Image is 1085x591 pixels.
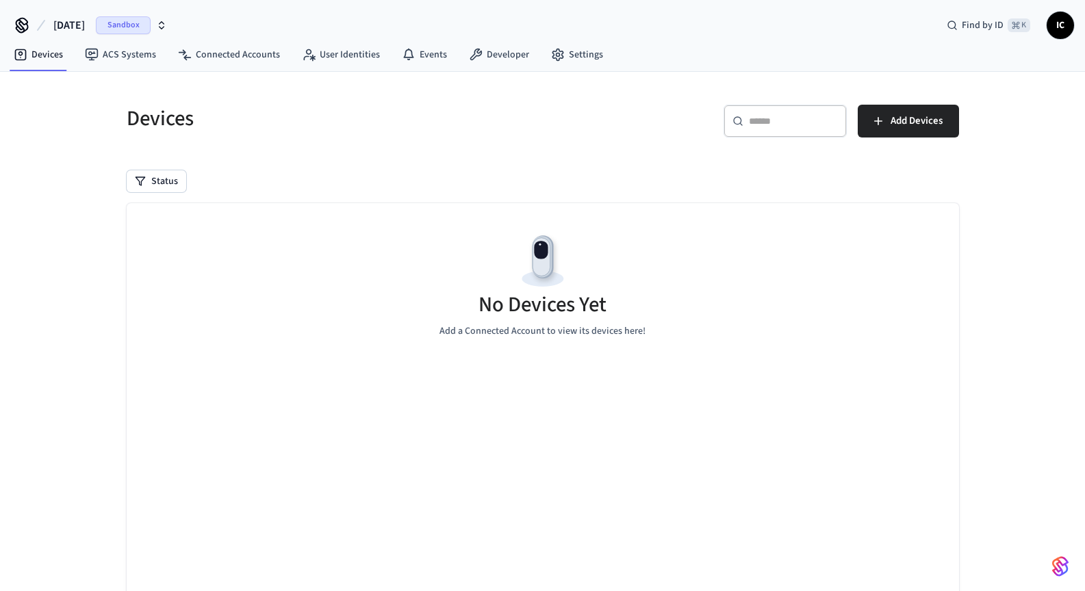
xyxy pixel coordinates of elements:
a: Developer [458,42,540,67]
a: User Identities [291,42,391,67]
span: Add Devices [891,112,943,130]
h5: Devices [127,105,535,133]
span: [DATE] [53,17,85,34]
a: Connected Accounts [167,42,291,67]
button: Add Devices [858,105,959,137]
span: Sandbox [96,16,151,34]
a: Devices [3,42,74,67]
button: IC [1047,12,1074,39]
a: Settings [540,42,614,67]
span: Find by ID [962,18,1004,32]
span: ⌘ K [1008,18,1030,32]
span: IC [1048,13,1073,38]
img: Devices Empty State [512,231,574,292]
h5: No Devices Yet [478,291,607,319]
a: ACS Systems [74,42,167,67]
div: Find by ID⌘ K [936,13,1041,38]
button: Status [127,170,186,192]
img: SeamLogoGradient.69752ec5.svg [1052,555,1069,577]
p: Add a Connected Account to view its devices here! [439,324,646,339]
a: Events [391,42,458,67]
